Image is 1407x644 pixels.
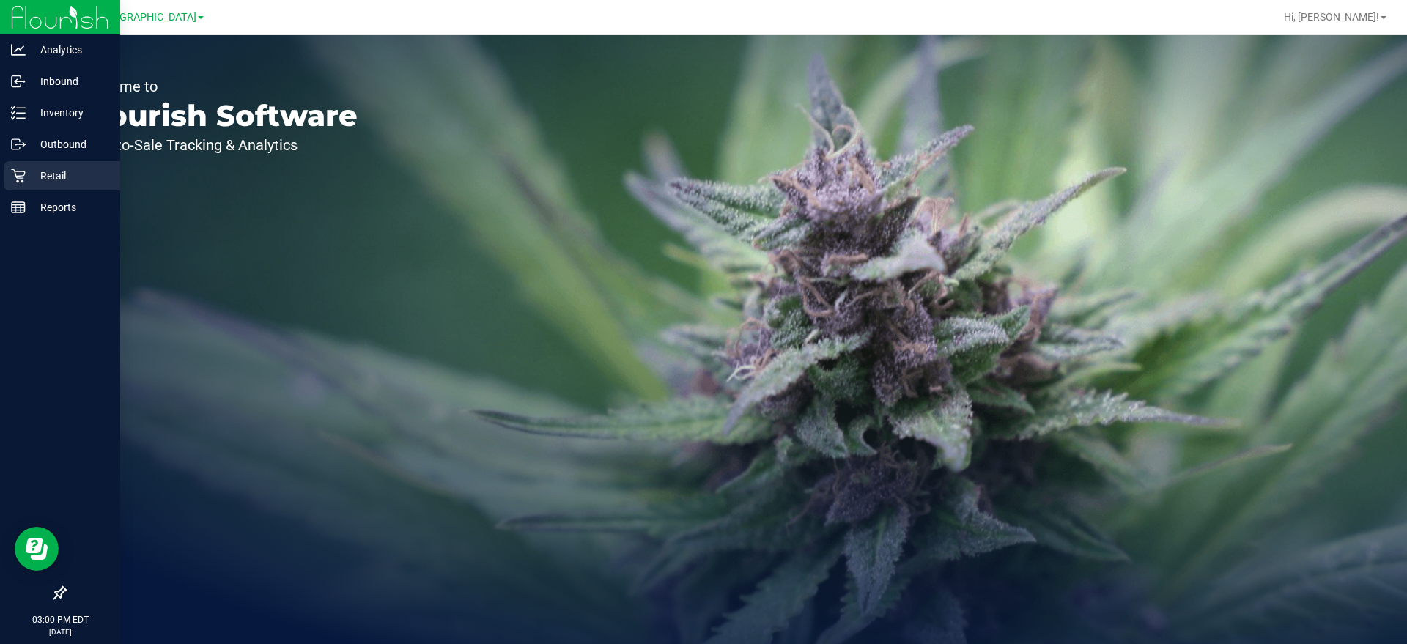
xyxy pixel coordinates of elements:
span: Hi, [PERSON_NAME]! [1284,11,1379,23]
inline-svg: Inventory [11,106,26,120]
inline-svg: Analytics [11,42,26,57]
p: Inventory [26,104,114,122]
p: Welcome to [79,79,358,94]
p: Flourish Software [79,101,358,130]
p: Seed-to-Sale Tracking & Analytics [79,138,358,152]
inline-svg: Outbound [11,137,26,152]
p: Reports [26,199,114,216]
p: Retail [26,167,114,185]
p: Analytics [26,41,114,59]
iframe: Resource center [15,527,59,571]
inline-svg: Inbound [11,74,26,89]
span: [GEOGRAPHIC_DATA] [96,11,196,23]
p: Outbound [26,136,114,153]
inline-svg: Retail [11,169,26,183]
p: Inbound [26,73,114,90]
p: 03:00 PM EDT [7,613,114,626]
inline-svg: Reports [11,200,26,215]
p: [DATE] [7,626,114,637]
